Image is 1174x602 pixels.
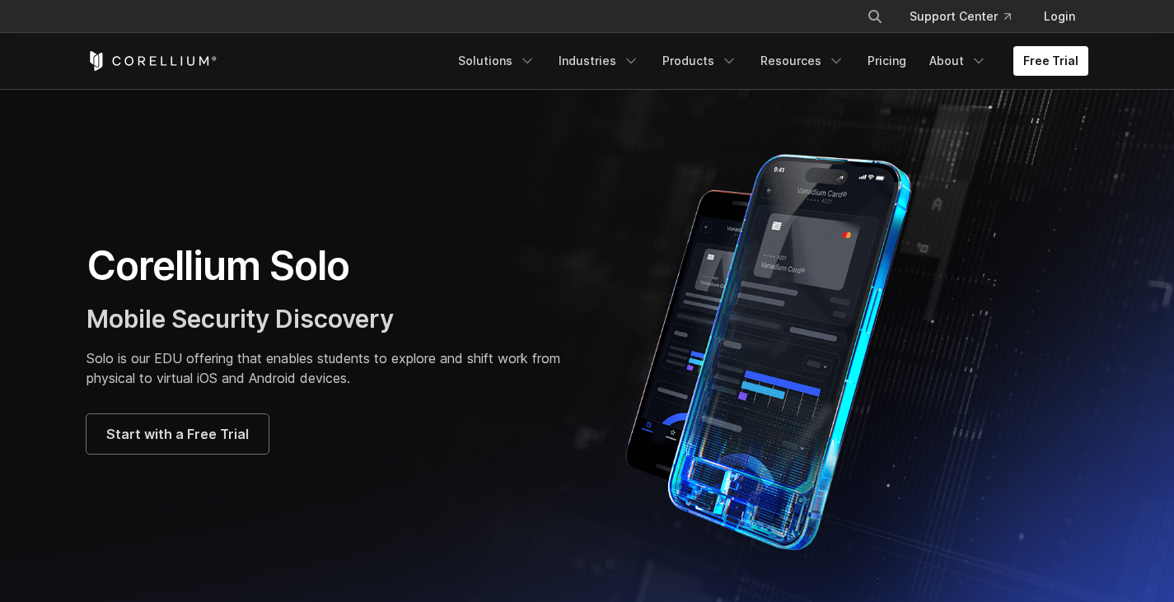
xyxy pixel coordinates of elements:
[896,2,1024,31] a: Support Center
[858,46,916,76] a: Pricing
[652,46,747,76] a: Products
[604,142,958,553] img: Corellium Solo for mobile app security solutions
[87,51,217,71] a: Corellium Home
[106,424,249,444] span: Start with a Free Trial
[847,2,1088,31] div: Navigation Menu
[1013,46,1088,76] a: Free Trial
[448,46,1088,76] div: Navigation Menu
[549,46,649,76] a: Industries
[87,414,269,454] a: Start with a Free Trial
[919,46,997,76] a: About
[448,46,545,76] a: Solutions
[1031,2,1088,31] a: Login
[87,304,394,334] span: Mobile Security Discovery
[860,2,890,31] button: Search
[87,348,571,388] p: Solo is our EDU offering that enables students to explore and shift work from physical to virtual...
[751,46,854,76] a: Resources
[87,241,571,291] h1: Corellium Solo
